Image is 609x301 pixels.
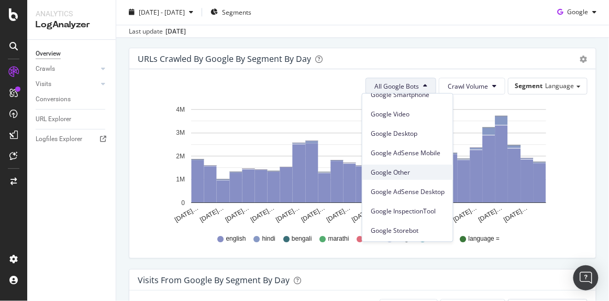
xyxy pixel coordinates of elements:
button: Segments [206,4,256,21]
span: Google [567,8,588,17]
a: Overview [36,48,108,59]
text: 4M [176,106,185,113]
a: URL Explorer [36,114,108,125]
text: 1M [176,176,185,183]
text: 0 [181,199,185,207]
text: 2M [176,153,185,160]
span: Crawl Volume [448,82,488,91]
a: Logfiles Explorer [36,134,108,145]
span: english [226,234,246,243]
span: Google Smartphone [371,90,445,99]
span: Google Desktop [371,128,445,138]
svg: A chart. [138,103,581,224]
span: Google AdSense Mobile [371,148,445,157]
text: 3M [176,129,185,136]
div: LogAnalyzer [36,19,107,31]
div: Crawls [36,63,55,74]
div: Last update [129,27,186,37]
div: Visits [36,79,51,90]
span: All Google Bots [374,82,419,91]
div: Overview [36,48,61,59]
div: Visits from Google By Segment By Day [138,275,290,285]
span: Google InspectionTool [371,206,445,216]
span: Segment [515,81,542,90]
div: URL Explorer [36,114,71,125]
button: All Google Bots [366,78,436,94]
span: marathi [328,234,349,243]
span: Segments [222,8,251,17]
span: bengali [292,234,312,243]
div: URLs Crawled by Google By Segment By Day [138,53,311,64]
span: language = [469,234,500,243]
span: Google Storebot [371,225,445,235]
div: [DATE] [165,27,186,37]
a: Crawls [36,63,98,74]
span: Google Video [371,109,445,119]
div: Open Intercom Messenger [573,265,599,291]
div: gear [580,56,588,63]
button: Google [553,4,601,21]
a: Conversions [36,94,108,105]
div: Analytics [36,8,107,19]
div: Logfiles Explorer [36,134,82,145]
span: Language [545,81,574,90]
button: [DATE] - [DATE] [125,4,197,21]
div: Conversions [36,94,71,105]
span: Google Other [371,167,445,177]
span: hindi [262,234,275,243]
span: [DATE] - [DATE] [139,8,185,17]
span: Google AdSense Desktop [371,187,445,196]
a: Visits [36,79,98,90]
button: Crawl Volume [439,78,505,94]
